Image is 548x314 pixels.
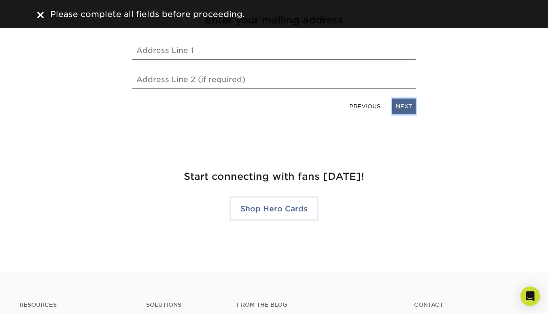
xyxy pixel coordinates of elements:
[50,9,244,19] span: Please complete all fields before proceeding.
[346,100,384,113] a: PREVIOUS
[520,287,540,306] div: Open Intercom Messenger
[19,301,134,308] h4: Resources
[237,301,392,308] h4: From the Blog
[392,99,416,114] a: NEXT
[229,196,319,221] a: Shop Hero Cards
[414,301,529,308] a: Contact
[146,301,225,308] h4: Solutions
[2,289,69,311] iframe: Google Customer Reviews
[37,169,511,184] h2: Start connecting with fans [DATE]!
